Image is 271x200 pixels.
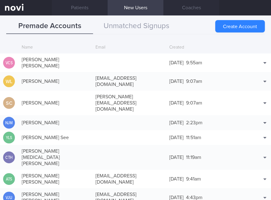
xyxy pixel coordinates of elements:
div: [EMAIL_ADDRESS][DOMAIN_NAME] [92,72,166,91]
span: 4:43pm [186,195,202,200]
button: Create Account [215,20,265,32]
div: Name [19,42,92,53]
button: Premade Accounts [6,19,93,34]
div: [PERSON_NAME] [19,117,92,129]
span: 9:07am [186,100,202,105]
span: [DATE] [169,195,184,200]
span: 9:41am [186,177,201,181]
div: [EMAIL_ADDRESS][DOMAIN_NAME] [92,170,166,188]
div: SC [3,97,15,109]
span: [DATE] [169,135,184,140]
span: 9:55am [186,60,202,65]
div: WL [3,75,15,87]
button: Unmatched Signups [93,19,180,34]
div: [PERSON_NAME] [PERSON_NAME] [19,53,92,72]
span: 9:07am [186,79,202,84]
div: Created [166,42,240,53]
div: CTH [4,151,14,164]
span: [DATE] [169,120,184,125]
div: [PERSON_NAME] See [19,131,92,144]
span: 11:51am [186,135,201,140]
span: [DATE] [169,100,184,105]
div: Email [92,42,166,53]
span: [DATE] [169,155,184,160]
span: [DATE] [169,60,184,65]
span: [DATE] [169,177,184,181]
div: [PERSON_NAME][MEDICAL_DATA] [PERSON_NAME] [19,145,92,170]
div: VCS [4,57,14,69]
div: [PERSON_NAME] [19,97,92,109]
div: YLS [4,132,14,144]
span: 2:23pm [186,120,202,125]
div: NJM [4,117,14,129]
div: [PERSON_NAME][EMAIL_ADDRESS][DOMAIN_NAME] [92,91,166,115]
span: [DATE] [169,79,184,84]
span: 11:19am [186,155,201,160]
div: ATS [4,173,14,185]
div: [PERSON_NAME] [PERSON_NAME] [19,170,92,188]
div: [PERSON_NAME] [19,75,92,87]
